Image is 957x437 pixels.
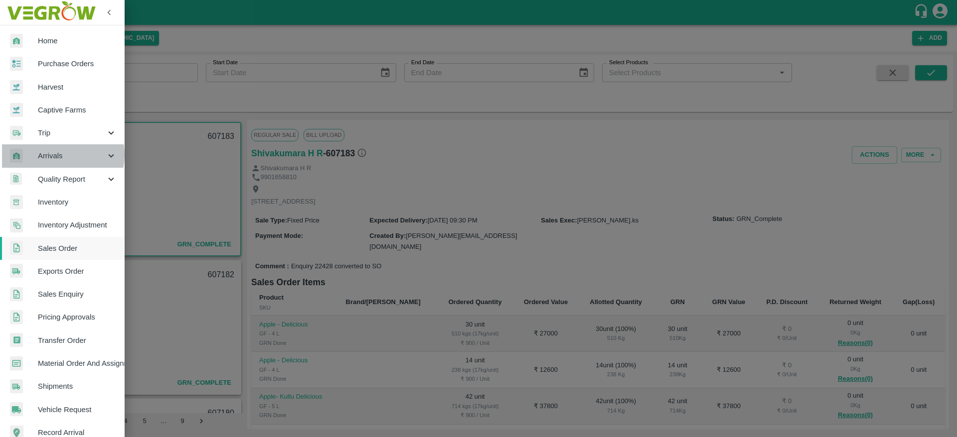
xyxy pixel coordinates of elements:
span: Material Order And Assignment [38,358,117,369]
img: vehicle [10,402,23,417]
img: harvest [10,103,23,117]
img: whArrival [10,149,23,163]
img: inventory [10,218,23,232]
span: Inventory [38,197,117,208]
img: harvest [10,80,23,95]
span: Sales Order [38,243,117,254]
span: Captive Farms [38,105,117,115]
span: Sales Enquiry [38,289,117,300]
img: whArrival [10,34,23,48]
span: Inventory Adjustment [38,219,117,230]
span: Arrivals [38,150,106,161]
img: whInventory [10,195,23,210]
img: reciept [10,57,23,71]
span: Quality Report [38,174,106,185]
img: sales [10,310,23,325]
img: sales [10,287,23,302]
img: delivery [10,126,23,140]
span: Exports Order [38,266,117,277]
span: Pricing Approvals [38,312,117,323]
span: Home [38,35,117,46]
img: qualityReport [10,173,22,185]
img: sales [10,241,23,255]
img: shipments [10,264,23,278]
span: Transfer Order [38,335,117,346]
span: Shipments [38,381,117,392]
span: Purchase Orders [38,58,117,69]
span: Vehicle Request [38,404,117,415]
img: whTransfer [10,333,23,347]
img: centralMaterial [10,356,23,371]
img: shipments [10,379,23,394]
span: Harvest [38,82,117,93]
span: Trip [38,127,106,138]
